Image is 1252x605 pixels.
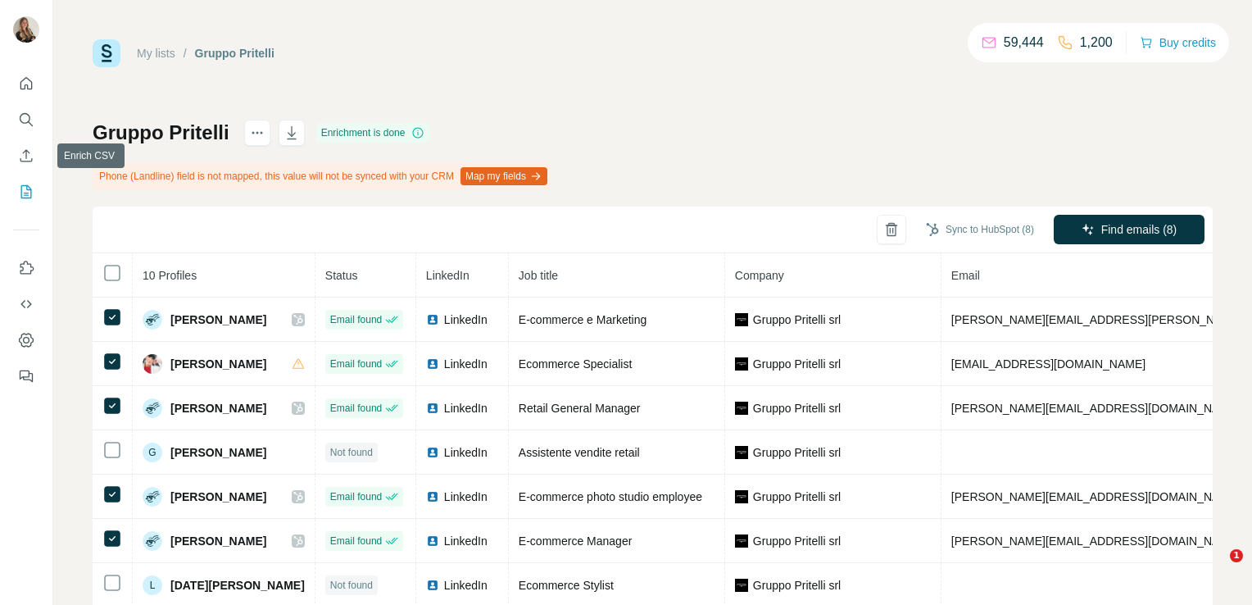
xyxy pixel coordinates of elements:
[1140,31,1216,54] button: Buy credits
[753,444,841,461] span: Gruppo Pritelli srl
[444,444,488,461] span: LinkedIn
[735,490,748,503] img: company-logo
[13,362,39,391] button: Feedback
[753,489,841,505] span: Gruppo Pritelli srl
[519,402,641,415] span: Retail General Manager
[13,105,39,134] button: Search
[170,444,266,461] span: [PERSON_NAME]
[93,39,120,67] img: Surfe Logo
[325,269,358,282] span: Status
[426,490,439,503] img: LinkedIn logo
[951,402,1240,415] span: [PERSON_NAME][EMAIL_ADDRESS][DOMAIN_NAME]
[1004,33,1044,52] p: 59,444
[330,489,382,504] span: Email found
[143,398,162,418] img: Avatar
[951,269,980,282] span: Email
[143,269,197,282] span: 10 Profiles
[460,167,547,185] button: Map my fields
[330,534,382,548] span: Email found
[1054,215,1204,244] button: Find emails (8)
[143,310,162,330] img: Avatar
[330,445,373,460] span: Not found
[170,489,266,505] span: [PERSON_NAME]
[426,534,439,548] img: LinkedIn logo
[13,69,39,98] button: Quick start
[1196,549,1236,589] iframe: Intercom live chat
[1230,549,1243,562] span: 1
[426,269,469,282] span: LinkedIn
[330,401,382,416] span: Email found
[951,490,1240,503] span: [PERSON_NAME][EMAIL_ADDRESS][DOMAIN_NAME]
[143,443,162,462] div: G
[170,400,266,416] span: [PERSON_NAME]
[170,577,305,594] span: [DATE][PERSON_NAME]
[195,45,274,61] div: Gruppo Pritelli
[13,141,39,171] button: Enrich CSV
[951,534,1240,548] span: [PERSON_NAME][EMAIL_ADDRESS][DOMAIN_NAME]
[426,313,439,326] img: LinkedIn logo
[519,534,633,548] span: E-commerce Manager
[735,313,748,326] img: company-logo
[244,120,270,146] button: actions
[519,357,633,371] span: Ecommerce Specialist
[184,45,187,61] li: /
[735,402,748,415] img: company-logo
[330,357,382,371] span: Email found
[753,577,841,594] span: Gruppo Pritelli srl
[444,577,488,594] span: LinkedIn
[426,402,439,415] img: LinkedIn logo
[143,487,162,507] img: Avatar
[13,289,39,319] button: Use Surfe API
[1101,221,1177,238] span: Find emails (8)
[444,533,488,549] span: LinkedIn
[13,177,39,207] button: My lists
[143,575,162,595] div: L
[444,312,488,328] span: LinkedIn
[753,312,841,328] span: Gruppo Pritelli srl
[444,489,488,505] span: LinkedIn
[735,534,748,548] img: company-logo
[170,533,266,549] span: [PERSON_NAME]
[735,579,748,592] img: company-logo
[13,253,39,283] button: Use Surfe on LinkedIn
[753,533,841,549] span: Gruppo Pritelli srl
[316,123,430,143] div: Enrichment is done
[426,357,439,371] img: LinkedIn logo
[951,357,1145,371] span: [EMAIL_ADDRESS][DOMAIN_NAME]
[330,578,373,593] span: Not found
[137,47,175,60] a: My lists
[519,446,640,459] span: Assistente vendite retail
[170,312,266,328] span: [PERSON_NAME]
[143,531,162,551] img: Avatar
[444,400,488,416] span: LinkedIn
[330,312,382,327] span: Email found
[93,162,551,190] div: Phone (Landline) field is not mapped, this value will not be synced with your CRM
[426,579,439,592] img: LinkedIn logo
[13,325,39,355] button: Dashboard
[735,357,748,371] img: company-logo
[735,446,748,459] img: company-logo
[519,269,558,282] span: Job title
[444,356,488,372] span: LinkedIn
[735,269,784,282] span: Company
[519,490,702,503] span: E-commerce photo studio employee
[93,120,229,146] h1: Gruppo Pritelli
[170,356,266,372] span: [PERSON_NAME]
[914,217,1046,242] button: Sync to HubSpot (8)
[1080,33,1113,52] p: 1,200
[519,579,614,592] span: Ecommerce Stylist
[753,400,841,416] span: Gruppo Pritelli srl
[143,354,162,374] img: Avatar
[426,446,439,459] img: LinkedIn logo
[519,313,646,326] span: E-commerce e Marketing
[13,16,39,43] img: Avatar
[753,356,841,372] span: Gruppo Pritelli srl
